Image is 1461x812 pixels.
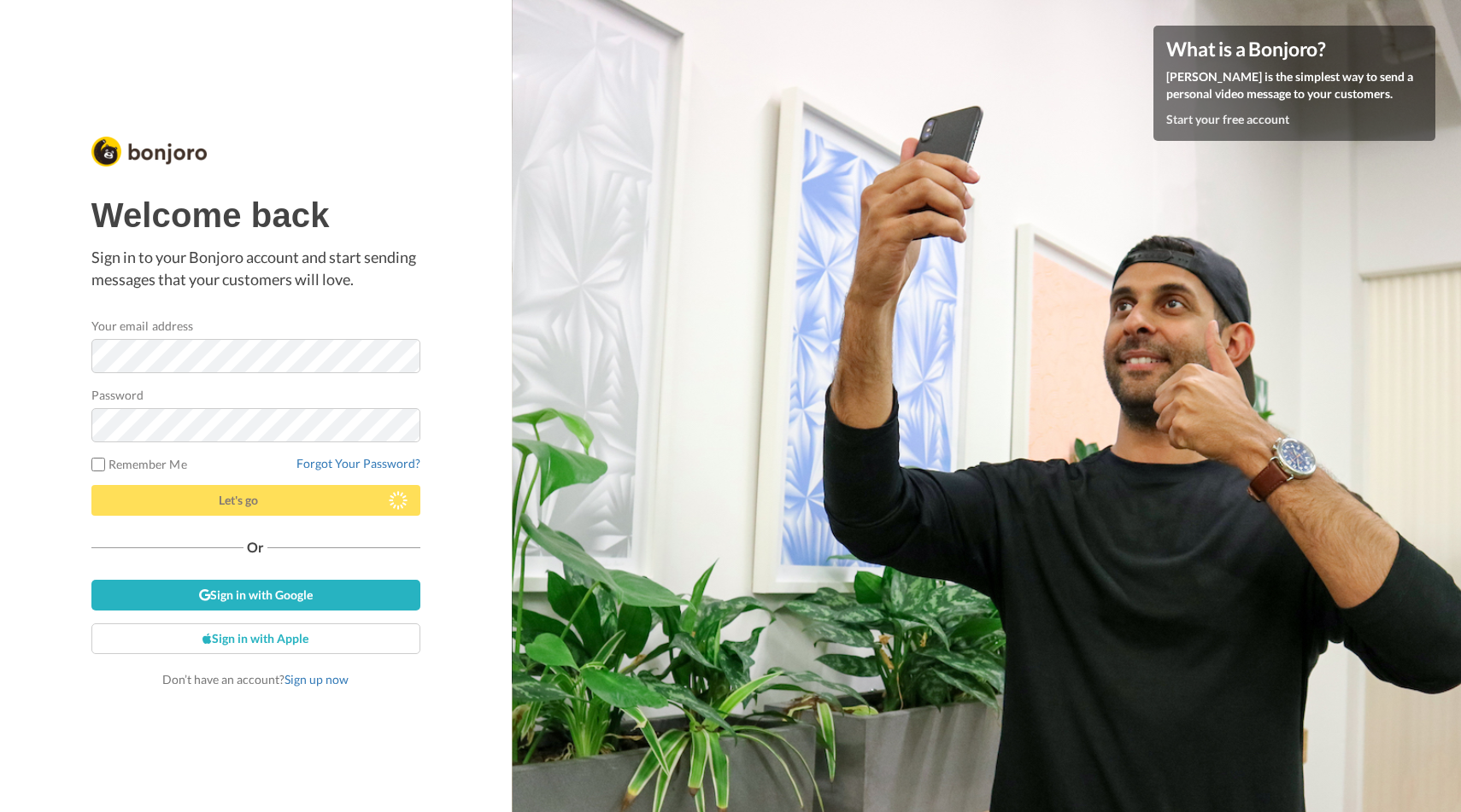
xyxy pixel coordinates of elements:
[91,386,144,404] label: Password
[91,196,420,234] h1: Welcome back
[91,317,193,335] label: Your email address
[243,541,267,553] span: Or
[91,485,420,516] button: Let's go
[1166,38,1423,60] h4: What is a Bonjoro?
[1166,112,1289,126] a: Start your free account
[91,247,420,290] p: Sign in to your Bonjoro account and start sending messages that your customers will love.
[91,623,420,654] a: Sign in with Apple
[1166,68,1423,102] p: [PERSON_NAME] is the simplest way to send a personal video message to your customers.
[285,672,349,686] a: Sign up now
[162,672,349,686] span: Don’t have an account?
[296,456,420,470] a: Forgot Your Password?
[91,580,420,610] a: Sign in with Google
[219,493,258,507] span: Let's go
[91,458,105,471] input: Remember Me
[91,455,187,473] label: Remember Me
